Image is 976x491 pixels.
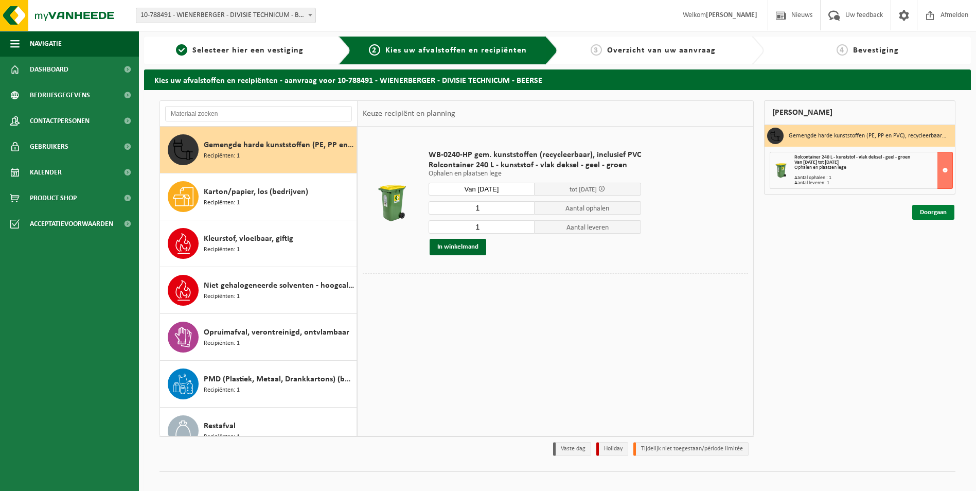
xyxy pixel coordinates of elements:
[136,8,315,23] span: 10-788491 - WIENERBERGER - DIVISIE TECHNICUM - BEERSE
[794,154,910,160] span: Rolcontainer 240 L - kunststof - vlak deksel - geel - groen
[160,267,357,314] button: Niet gehalogeneerde solventen - hoogcalorisch in IBC Recipiënten: 1
[30,134,68,160] span: Gebruikers
[204,279,354,292] span: Niet gehalogeneerde solventen - hoogcalorisch in IBC
[429,160,641,170] span: Rolcontainer 240 L - kunststof - vlak deksel - geel - groen
[204,186,308,198] span: Karton/papier, los (bedrijven)
[176,44,187,56] span: 1
[160,408,357,454] button: Restafval Recipiënten: 1
[794,181,952,186] div: Aantal leveren: 1
[160,314,357,361] button: Opruimafval, verontreinigd, ontvlambaar Recipiënten: 1
[607,46,716,55] span: Overzicht van uw aanvraag
[160,220,357,267] button: Kleurstof, vloeibaar, giftig Recipiënten: 1
[204,233,293,245] span: Kleurstof, vloeibaar, giftig
[358,101,460,127] div: Keuze recipiënt en planning
[429,183,535,196] input: Selecteer datum
[160,361,357,408] button: PMD (Plastiek, Metaal, Drankkartons) (bedrijven) Recipiënten: 1
[789,128,947,144] h3: Gemengde harde kunststoffen (PE, PP en PVC), recycleerbaar (industrieel)
[204,292,240,302] span: Recipiënten: 1
[912,205,954,220] a: Doorgaan
[591,44,602,56] span: 3
[30,160,62,185] span: Kalender
[369,44,380,56] span: 2
[30,57,68,82] span: Dashboard
[535,220,641,234] span: Aantal leveren
[204,139,354,151] span: Gemengde harde kunststoffen (PE, PP en PVC), recycleerbaar (industrieel)
[30,185,77,211] span: Product Shop
[204,245,240,255] span: Recipiënten: 1
[204,339,240,348] span: Recipiënten: 1
[160,127,357,173] button: Gemengde harde kunststoffen (PE, PP en PVC), recycleerbaar (industrieel) Recipiënten: 1
[429,150,641,160] span: WB-0240-HP gem. kunststoffen (recycleerbaar), inclusief PVC
[429,170,641,178] p: Ophalen en plaatsen lege
[794,165,952,170] div: Ophalen en plaatsen lege
[706,11,757,19] strong: [PERSON_NAME]
[160,173,357,220] button: Karton/papier, los (bedrijven) Recipiënten: 1
[794,160,839,165] strong: Van [DATE] tot [DATE]
[794,176,952,181] div: Aantal ophalen : 1
[853,46,899,55] span: Bevestiging
[837,44,848,56] span: 4
[596,442,628,456] li: Holiday
[192,46,304,55] span: Selecteer hier een vestiging
[30,211,113,237] span: Acceptatievoorwaarden
[30,108,90,134] span: Contactpersonen
[204,385,240,395] span: Recipiënten: 1
[165,106,352,121] input: Materiaal zoeken
[204,198,240,208] span: Recipiënten: 1
[30,82,90,108] span: Bedrijfsgegevens
[204,432,240,442] span: Recipiënten: 1
[204,151,240,161] span: Recipiënten: 1
[149,44,330,57] a: 1Selecteer hier een vestiging
[553,442,591,456] li: Vaste dag
[204,373,354,385] span: PMD (Plastiek, Metaal, Drankkartons) (bedrijven)
[764,100,955,125] div: [PERSON_NAME]
[385,46,527,55] span: Kies uw afvalstoffen en recipiënten
[535,201,641,215] span: Aantal ophalen
[30,31,62,57] span: Navigatie
[144,69,971,90] h2: Kies uw afvalstoffen en recipiënten - aanvraag voor 10-788491 - WIENERBERGER - DIVISIE TECHNICUM ...
[633,442,749,456] li: Tijdelijk niet toegestaan/période limitée
[570,186,597,193] span: tot [DATE]
[204,326,349,339] span: Opruimafval, verontreinigd, ontvlambaar
[430,239,486,255] button: In winkelmand
[204,420,236,432] span: Restafval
